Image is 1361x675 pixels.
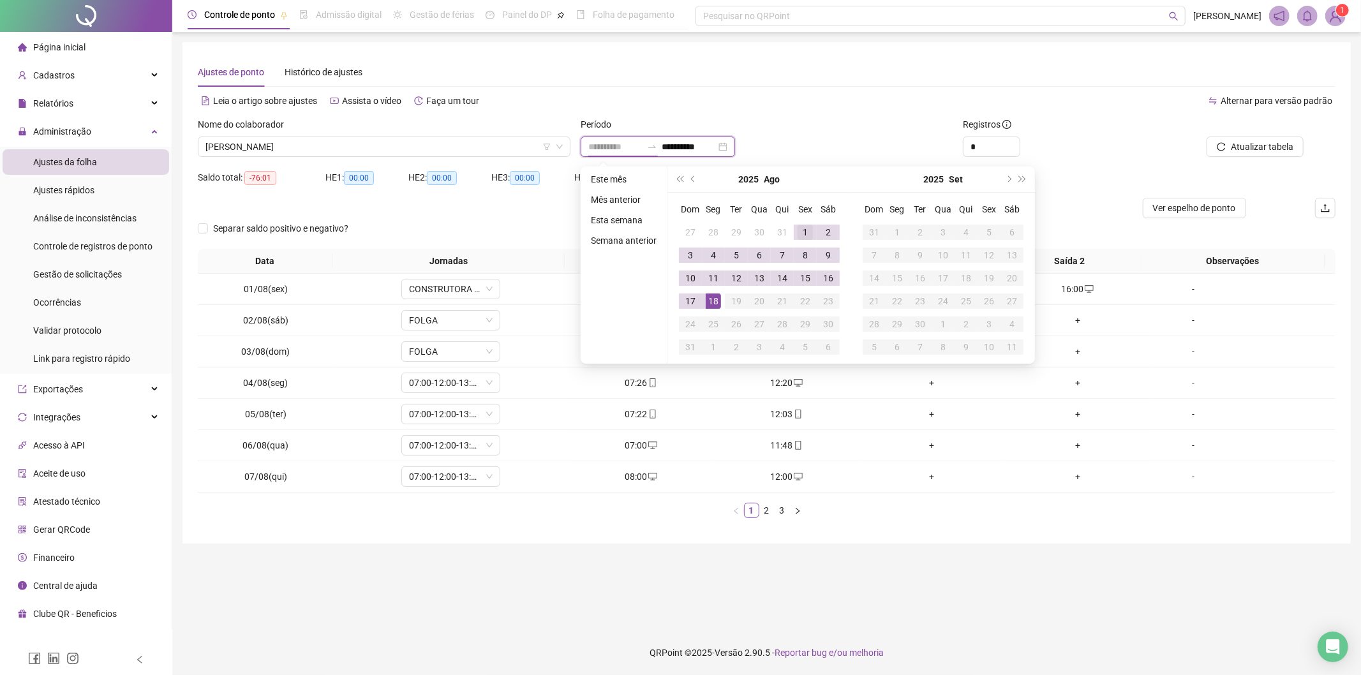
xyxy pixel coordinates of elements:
[408,170,491,185] div: HE 2:
[752,225,767,240] div: 30
[886,198,909,221] th: Seg
[771,267,794,290] td: 2025-08-14
[889,271,905,286] div: 15
[1004,225,1020,240] div: 6
[729,225,744,240] div: 29
[748,198,771,221] th: Qua
[978,267,1000,290] td: 2025-09-19
[949,167,963,192] button: month panel
[981,225,997,240] div: 5
[557,11,565,19] span: pushpin
[33,213,137,223] span: Análise de inconsistências
[33,412,80,422] span: Integrações
[725,221,748,244] td: 2025-07-29
[863,198,886,221] th: Dom
[775,648,884,658] span: Reportar bug e/ou melhoria
[18,441,27,450] span: api
[978,313,1000,336] td: 2025-10-03
[332,249,565,274] th: Jornadas
[33,241,152,251] span: Controle de registros de ponto
[909,267,932,290] td: 2025-09-16
[586,192,662,207] li: Mês anterior
[909,244,932,267] td: 2025-09-09
[771,336,794,359] td: 2025-09-04
[1010,313,1145,327] div: +
[316,10,382,20] span: Admissão digital
[414,96,423,105] span: history
[923,167,944,192] button: year panel
[909,313,932,336] td: 2025-09-30
[775,293,790,309] div: 21
[1274,10,1285,22] span: notification
[1004,293,1020,309] div: 27
[1002,120,1011,129] span: info-circle
[817,244,840,267] td: 2025-08-09
[410,10,474,20] span: Gestão de férias
[679,336,702,359] td: 2025-08-31
[325,170,408,185] div: HE 1:
[1153,201,1236,215] span: Ver espelho de ponto
[744,503,759,518] li: 1
[1147,254,1320,268] span: Observações
[1010,282,1145,296] div: 16:00
[18,99,27,108] span: file
[702,244,725,267] td: 2025-08-04
[409,311,493,330] span: FOLGA
[33,353,130,364] span: Link para registro rápido
[18,385,27,394] span: export
[764,167,780,192] button: month panel
[1209,96,1217,105] span: swap
[1004,271,1020,286] div: 20
[683,225,698,240] div: 27
[725,336,748,359] td: 2025-09-02
[1000,198,1023,221] th: Sáb
[725,290,748,313] td: 2025-08-19
[204,10,275,20] span: Controle de ponto
[771,290,794,313] td: 2025-08-21
[706,293,721,309] div: 18
[33,42,86,52] span: Página inicial
[198,249,332,274] th: Data
[393,10,402,19] span: sun
[502,10,552,20] span: Painel do DP
[1000,313,1023,336] td: 2025-10-04
[771,313,794,336] td: 2025-08-28
[1143,198,1246,218] button: Ver espelho de ponto
[912,271,928,286] div: 16
[33,581,98,591] span: Central de ajuda
[573,282,708,296] div: 07:19
[798,248,813,263] div: 8
[932,336,955,359] td: 2025-10-08
[205,137,563,156] span: BIANCA VALE DE PAULA
[745,503,759,517] a: 1
[586,212,662,228] li: Esta semana
[679,313,702,336] td: 2025-08-24
[752,316,767,332] div: 27
[866,225,882,240] div: 31
[909,336,932,359] td: 2025-10-07
[909,198,932,221] th: Ter
[978,244,1000,267] td: 2025-09-12
[817,221,840,244] td: 2025-08-02
[565,249,709,274] th: Entrada 1
[863,313,886,336] td: 2025-09-28
[1000,221,1023,244] td: 2025-09-06
[18,581,27,590] span: info-circle
[866,248,882,263] div: 7
[581,117,620,131] label: Período
[679,267,702,290] td: 2025-08-10
[794,313,817,336] td: 2025-08-29
[188,10,197,19] span: clock-circle
[866,293,882,309] div: 21
[33,185,94,195] span: Ajustes rápidos
[821,271,836,286] div: 16
[1318,632,1348,662] div: Open Intercom Messenger
[213,96,317,106] span: Leia o artigo sobre ajustes
[1000,244,1023,267] td: 2025-09-13
[935,316,951,332] div: 1
[198,65,264,79] div: Ajustes de ponto
[1193,9,1261,23] span: [PERSON_NAME]
[886,336,909,359] td: 2025-10-06
[748,290,771,313] td: 2025-08-20
[775,316,790,332] div: 28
